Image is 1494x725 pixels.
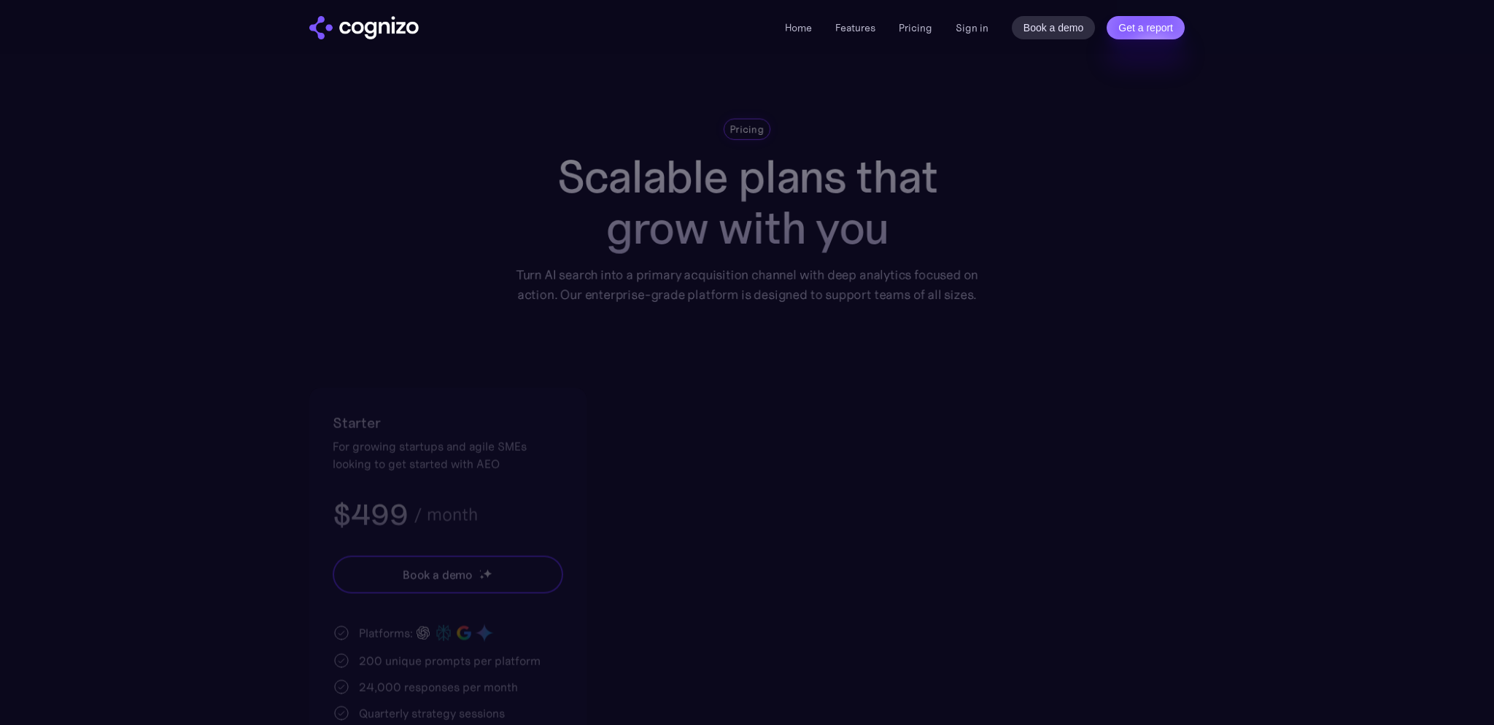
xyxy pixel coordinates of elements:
a: Book a demo [1012,16,1096,39]
div: 24,000 responses per month [359,678,518,696]
a: Sign in [956,19,988,36]
div: Platforms: [658,640,712,657]
img: star [778,586,781,588]
img: star [778,590,783,595]
h2: Pro [632,427,862,450]
img: star [479,570,481,572]
img: cognizo logo [309,16,419,39]
a: Book a demostarstarstar [632,571,862,609]
img: star [483,568,492,578]
h1: Scalable plans that grow with you [506,151,989,253]
div: 60,000 responses per month [658,694,817,711]
div: Book a demo [702,581,772,599]
img: star [479,575,484,580]
a: Home [785,21,812,34]
div: For growing startups and agile SMEs looking to get started with AEO [333,438,563,473]
a: Get a report [1107,16,1185,39]
a: home [309,16,419,39]
h2: Starter [333,411,563,435]
a: Book a demostarstarstar [333,556,563,594]
div: Book a demo [403,566,473,584]
div: Quarterly strategy sessions [359,705,505,722]
h3: $499 [333,496,408,534]
div: 200 unique prompts per platform [359,652,541,670]
div: / month [414,506,478,524]
div: 500 unique prompts per platform [658,667,840,685]
div: Platforms: [359,624,413,642]
div: / month [711,522,775,539]
div: For mid-sized brands aiming to maximize reach in AI platforms for rapid growth [632,453,862,488]
div: Pricing [730,122,765,136]
img: star [782,584,791,594]
a: Features [835,21,875,34]
h3: $999 [632,511,705,549]
div: Turn AI search into a primary acquisition channel with deep analytics focused on action. Our ente... [506,265,989,305]
a: Pricing [899,21,932,34]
